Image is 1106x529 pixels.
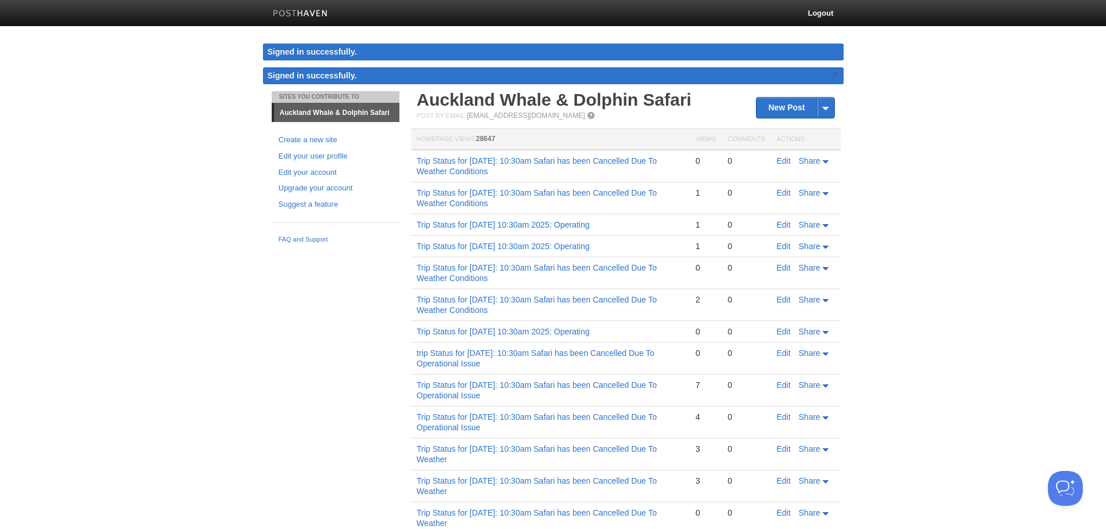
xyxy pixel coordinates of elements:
[696,380,716,390] div: 7
[268,71,357,80] span: Signed in successfully.
[696,412,716,422] div: 4
[722,129,770,150] th: Comments
[696,326,716,337] div: 0
[417,242,590,251] a: Trip Status for [DATE] 10:30am 2025: Operating
[799,476,820,485] span: Share
[799,263,820,272] span: Share
[1048,471,1083,506] iframe: Help Scout Beacon - Open
[727,219,765,230] div: 0
[417,220,590,229] a: Trip Status for [DATE] 10:30am 2025: Operating
[771,129,841,150] th: Actions
[777,476,791,485] a: Edit
[727,444,765,454] div: 0
[777,412,791,422] a: Edit
[727,508,765,518] div: 0
[696,476,716,486] div: 3
[799,188,820,197] span: Share
[417,112,465,119] span: Post by Email
[417,188,657,208] a: Trip Status for [DATE]: 10:30am Safari has been Cancelled Due To Weather Conditions
[799,412,820,422] span: Share
[417,348,655,368] a: trip Status for [DATE]: 10:30am Safari has been Cancelled Due To Operational Issue
[777,242,791,251] a: Edit
[417,476,657,496] a: Trip Status for [DATE]: 10:30am Safari has been Cancelled Due To Weather
[777,348,791,358] a: Edit
[799,156,820,165] span: Share
[799,348,820,358] span: Share
[279,167,392,179] a: Edit your account
[799,444,820,454] span: Share
[417,156,657,176] a: Trip Status for [DATE]: 10:30am Safari has been Cancelled Due To Weather Conditions
[777,295,791,304] a: Edit
[777,444,791,454] a: Edit
[777,508,791,517] a: Edit
[272,91,399,103] li: Sites You Contribute To
[696,294,716,305] div: 2
[799,242,820,251] span: Share
[263,44,844,60] div: Signed in successfully.
[279,235,392,245] a: FAQ and Support
[727,294,765,305] div: 0
[727,156,765,166] div: 0
[279,134,392,146] a: Create a new site
[777,220,791,229] a: Edit
[777,188,791,197] a: Edit
[777,263,791,272] a: Edit
[696,241,716,251] div: 1
[411,129,690,150] th: Homepage Views
[690,129,722,150] th: Views
[799,380,820,390] span: Share
[799,220,820,229] span: Share
[777,156,791,165] a: Edit
[727,476,765,486] div: 0
[417,508,657,528] a: Trip Status for [DATE]: 10:30am Safari has been Cancelled Due To Weather
[696,508,716,518] div: 0
[417,380,657,400] a: Trip Status for [DATE]: 10:30am Safari has been Cancelled Due To Operational Issue
[696,188,716,198] div: 1
[279,150,392,163] a: Edit your user profile
[799,327,820,336] span: Share
[273,10,328,19] img: Posthaven-bar
[756,98,834,118] a: New Post
[727,412,765,422] div: 0
[417,327,590,336] a: Trip Status for [DATE] 10:30am 2025: Operating
[696,348,716,358] div: 0
[799,295,820,304] span: Share
[696,219,716,230] div: 1
[727,326,765,337] div: 0
[417,295,657,315] a: Trip Status for [DATE]: 10:30am Safari has been Cancelled Due To Weather Conditions
[476,135,495,143] span: 28647
[727,348,765,358] div: 0
[799,508,820,517] span: Share
[417,444,657,464] a: Trip Status for [DATE]: 10:30am Safari has been Cancelled Due To Weather
[777,327,791,336] a: Edit
[727,241,765,251] div: 0
[417,412,657,432] a: Trip Status for [DATE]: 10:30am Safari has been Cancelled Due To Operational Issue
[727,380,765,390] div: 0
[696,262,716,273] div: 0
[727,188,765,198] div: 0
[727,262,765,273] div: 0
[777,380,791,390] a: Edit
[467,111,585,120] a: [EMAIL_ADDRESS][DOMAIN_NAME]
[279,199,392,211] a: Suggest a feature
[274,103,399,122] a: Auckland Whale & Dolphin Safari
[830,67,841,82] a: ×
[696,156,716,166] div: 0
[696,444,716,454] div: 3
[279,182,392,195] a: Upgrade your account
[417,263,657,283] a: Trip Status for [DATE]: 10:30am Safari has been Cancelled Due To Weather Conditions
[417,90,691,109] a: Auckland Whale & Dolphin Safari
